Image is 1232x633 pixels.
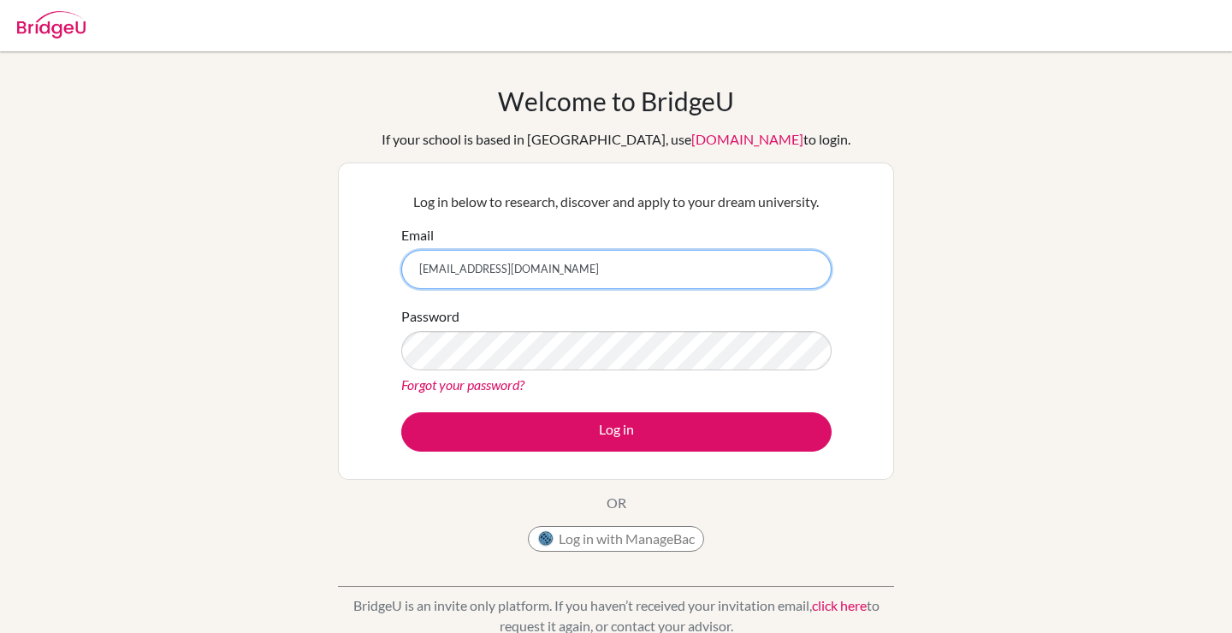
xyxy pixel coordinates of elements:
button: Log in with ManageBac [528,526,704,552]
p: Log in below to research, discover and apply to your dream university. [401,192,832,212]
h1: Welcome to BridgeU [498,86,734,116]
p: OR [607,493,626,513]
a: Forgot your password? [401,376,524,393]
label: Email [401,225,434,246]
div: If your school is based in [GEOGRAPHIC_DATA], use to login. [382,129,850,150]
a: [DOMAIN_NAME] [691,131,803,147]
img: Bridge-U [17,11,86,38]
a: click here [812,597,867,613]
button: Log in [401,412,832,452]
label: Password [401,306,459,327]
